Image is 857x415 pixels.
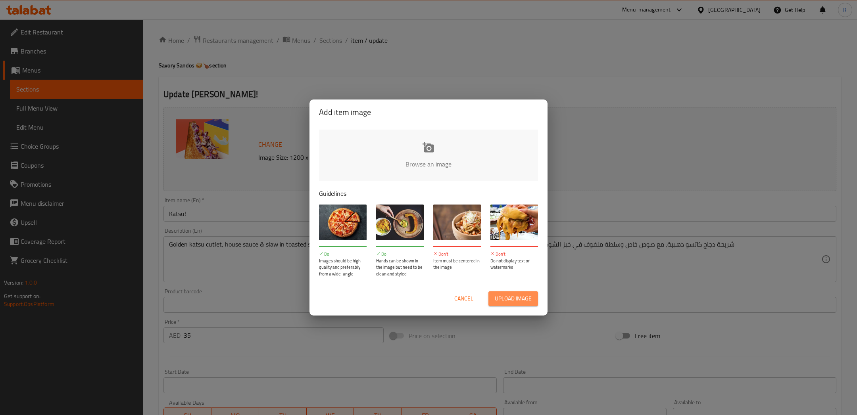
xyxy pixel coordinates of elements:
p: Hands can be shown in the image but need to be clean and styled [376,258,424,277]
img: guide-img-4@3x.jpg [490,205,538,240]
p: Do [376,251,424,258]
p: Do [319,251,367,258]
img: guide-img-1@3x.jpg [319,205,367,240]
p: Don't [433,251,481,258]
p: Don't [490,251,538,258]
p: Do not display text or watermarks [490,258,538,271]
p: Guidelines [319,189,538,198]
img: guide-img-3@3x.jpg [433,205,481,240]
span: Cancel [454,294,473,304]
h2: Add item image [319,106,538,119]
span: Upload image [495,294,532,304]
img: guide-img-2@3x.jpg [376,205,424,240]
button: Upload image [488,291,538,306]
p: Images should be high-quality and preferably from a wide-angle [319,258,367,277]
p: Item must be centered in the image [433,258,481,271]
button: Cancel [451,291,477,306]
